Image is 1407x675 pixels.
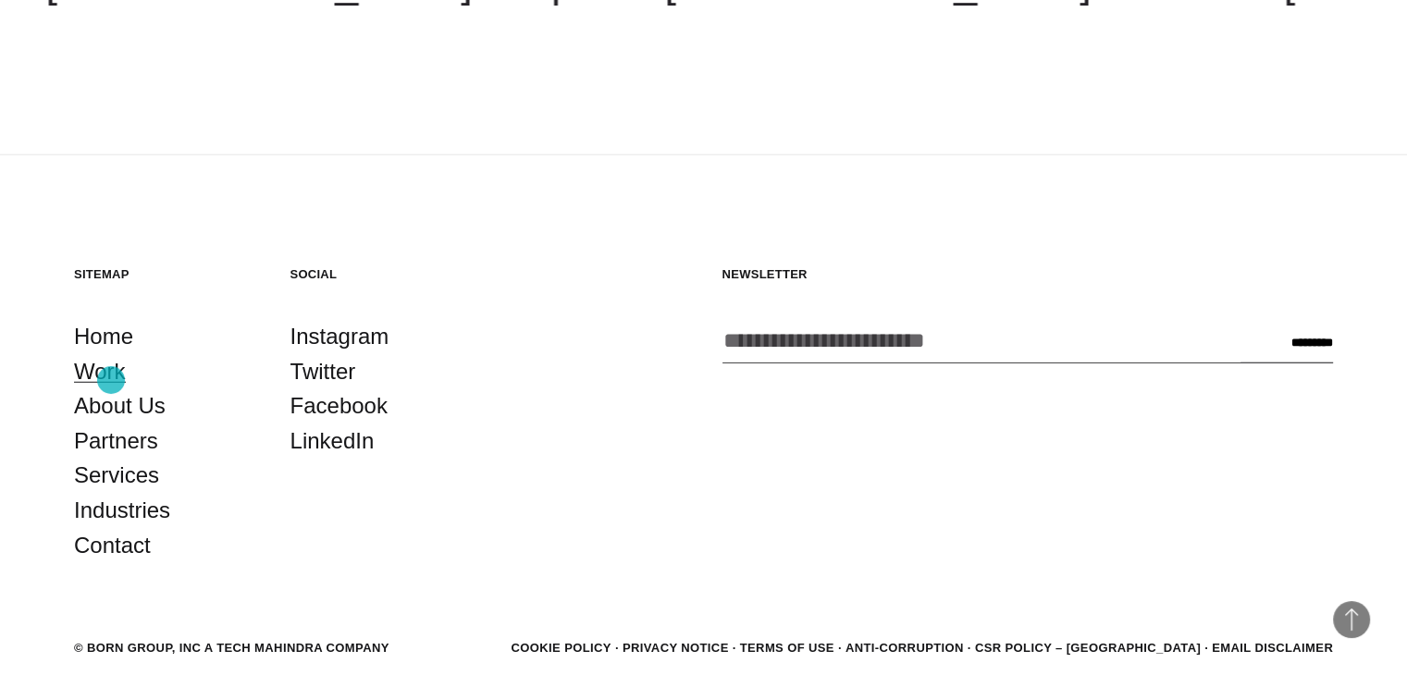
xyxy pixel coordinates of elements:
a: About Us [74,388,166,423]
a: Email Disclaimer [1212,641,1333,655]
h5: Social [290,266,470,282]
a: Cookie Policy [511,641,611,655]
a: Services [74,458,159,493]
a: Twitter [290,354,356,389]
a: Contact [74,528,151,563]
a: Instagram [290,319,389,354]
a: LinkedIn [290,423,375,459]
a: Privacy Notice [623,641,729,655]
h5: Sitemap [74,266,253,282]
button: Back to Top [1333,601,1370,638]
h5: Newsletter [722,266,1334,282]
a: Industries [74,493,170,528]
a: Work [74,354,126,389]
a: Facebook [290,388,388,423]
a: CSR POLICY – [GEOGRAPHIC_DATA] [975,641,1201,655]
a: Home [74,319,133,354]
div: © BORN GROUP, INC A Tech Mahindra Company [74,639,389,657]
a: Anti-Corruption [845,641,964,655]
a: Partners [74,423,158,459]
a: Terms of Use [740,641,834,655]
